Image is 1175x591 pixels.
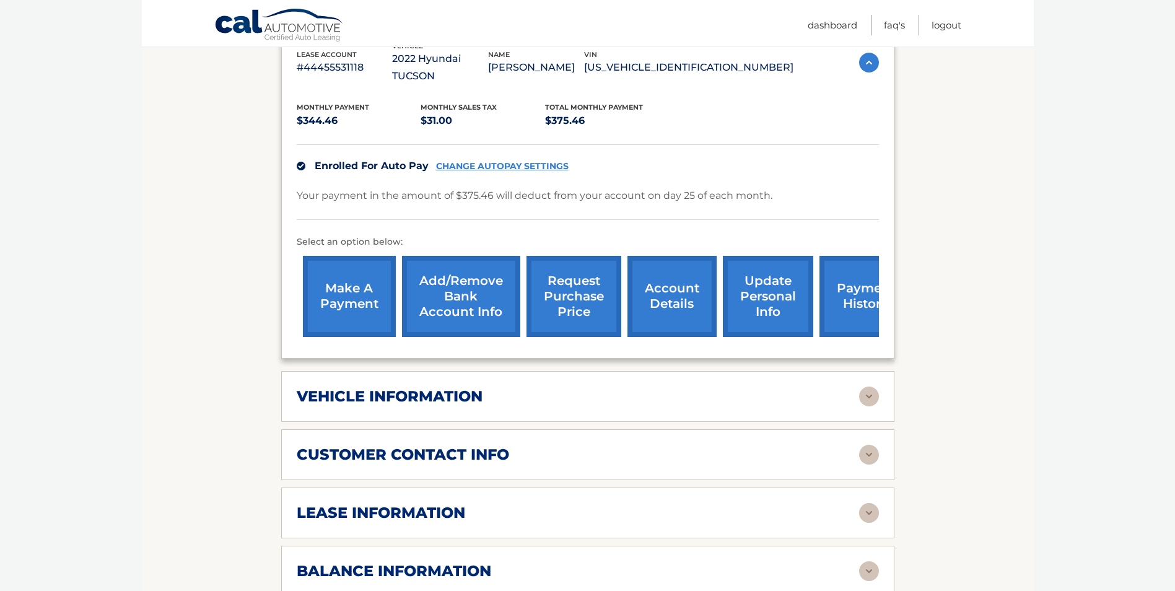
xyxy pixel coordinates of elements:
a: Dashboard [808,15,857,35]
p: [US_VEHICLE_IDENTIFICATION_NUMBER] [584,59,793,76]
a: Add/Remove bank account info [402,256,520,337]
img: accordion-rest.svg [859,387,879,406]
a: update personal info [723,256,813,337]
p: #44455531118 [297,59,393,76]
p: $375.46 [545,112,670,129]
a: payment history [819,256,912,337]
p: $344.46 [297,112,421,129]
a: CHANGE AUTOPAY SETTINGS [436,161,569,172]
img: accordion-rest.svg [859,503,879,523]
h2: customer contact info [297,445,509,464]
span: lease account [297,50,357,59]
img: accordion-rest.svg [859,445,879,465]
h2: balance information [297,562,491,580]
a: request purchase price [526,256,621,337]
a: FAQ's [884,15,905,35]
p: Select an option below: [297,235,879,250]
span: Enrolled For Auto Pay [315,160,429,172]
h2: lease information [297,504,465,522]
p: 2022 Hyundai TUCSON [392,50,488,85]
span: vin [584,50,597,59]
img: accordion-active.svg [859,53,879,72]
a: account details [627,256,717,337]
img: accordion-rest.svg [859,561,879,581]
p: $31.00 [421,112,545,129]
span: Monthly sales Tax [421,103,497,112]
a: Cal Automotive [214,8,344,44]
p: [PERSON_NAME] [488,59,584,76]
span: Total Monthly Payment [545,103,643,112]
h2: vehicle information [297,387,483,406]
span: name [488,50,510,59]
p: Your payment in the amount of $375.46 will deduct from your account on day 25 of each month. [297,187,772,204]
a: make a payment [303,256,396,337]
img: check.svg [297,162,305,170]
span: Monthly Payment [297,103,369,112]
a: Logout [932,15,961,35]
